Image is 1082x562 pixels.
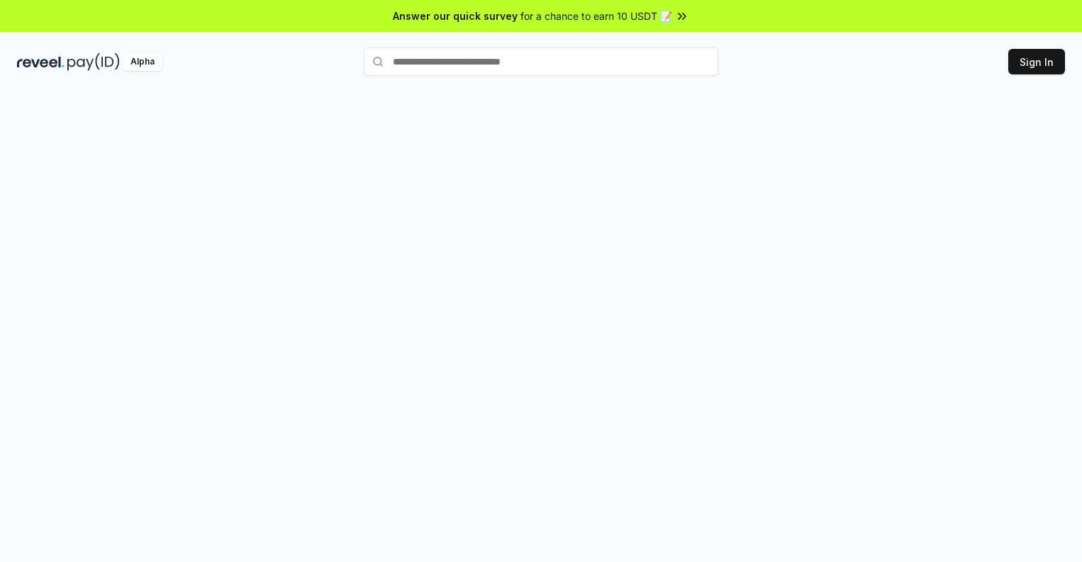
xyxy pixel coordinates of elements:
[1008,49,1065,74] button: Sign In
[520,9,672,23] span: for a chance to earn 10 USDT 📝
[17,53,65,71] img: reveel_dark
[393,9,518,23] span: Answer our quick survey
[67,53,120,71] img: pay_id
[123,53,162,71] div: Alpha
